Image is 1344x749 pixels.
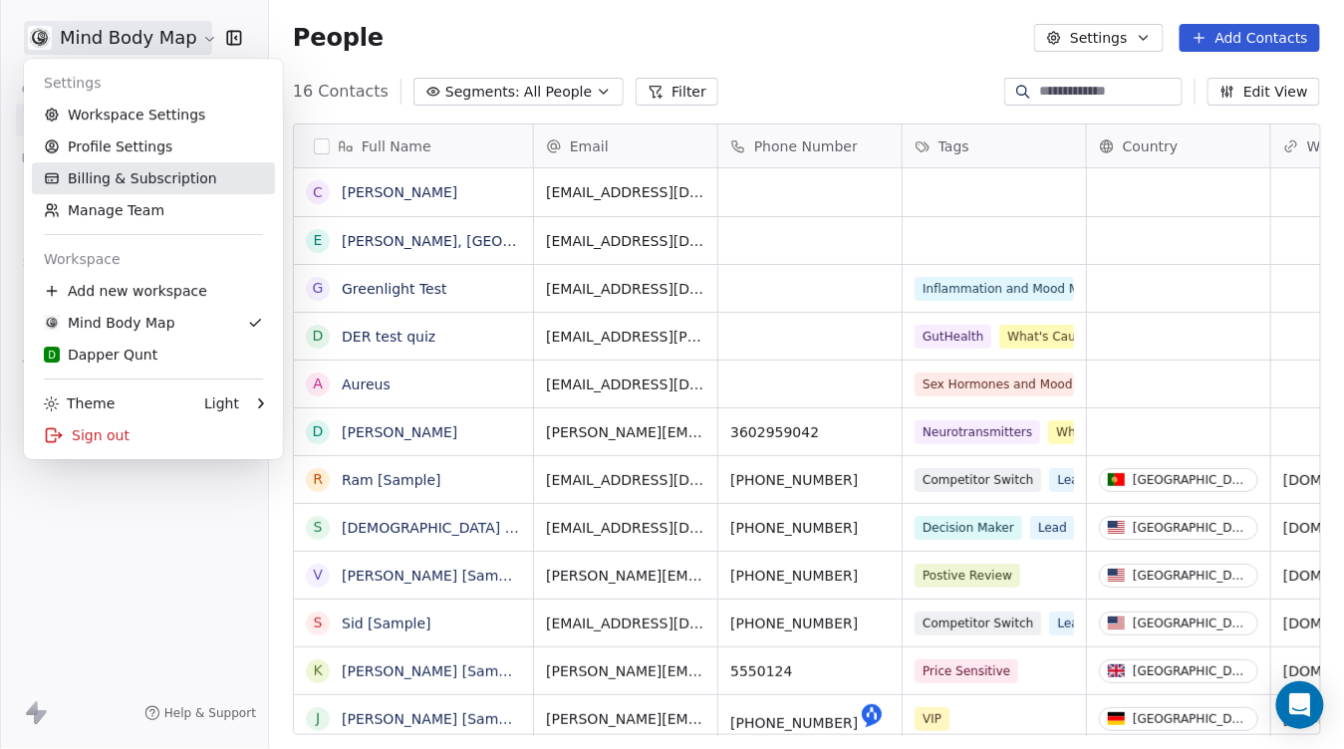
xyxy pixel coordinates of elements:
a: Profile Settings [32,130,275,162]
a: Workspace Settings [32,99,275,130]
div: Dapper Qunt [44,345,157,365]
div: Settings [32,67,275,99]
div: Theme [44,393,115,413]
div: Workspace [32,243,275,275]
div: Mind Body Map [44,313,175,333]
img: Black%20on%20white@0.5x-100.jpg [44,315,60,331]
a: Manage Team [32,194,275,226]
span: D [48,348,56,363]
a: Billing & Subscription [32,162,275,194]
div: Light [204,393,239,413]
div: Sign out [32,419,275,451]
div: Add new workspace [32,275,275,307]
